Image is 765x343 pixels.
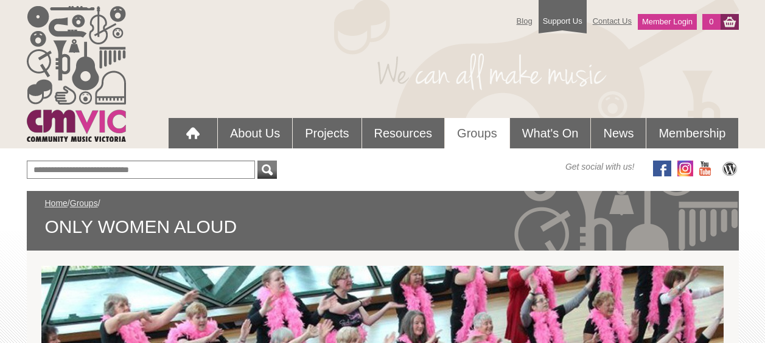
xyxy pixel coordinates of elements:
img: CMVic Blog [721,161,739,176]
a: Projects [293,118,361,148]
a: Blog [511,10,539,32]
a: About Us [218,118,292,148]
a: Membership [646,118,738,148]
img: icon-instagram.png [677,161,693,176]
span: ONLY WOMEN ALOUD [45,215,721,238]
a: Contact Us [587,10,638,32]
div: / / [45,197,721,238]
a: Resources [362,118,445,148]
a: Groups [445,118,509,148]
span: Get social with us! [565,161,635,173]
img: cmvic_logo.png [27,6,126,142]
a: News [591,118,646,148]
a: 0 [702,14,720,30]
a: Home [45,198,68,208]
a: Member Login [638,14,697,30]
a: Groups [70,198,98,208]
a: What's On [510,118,591,148]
